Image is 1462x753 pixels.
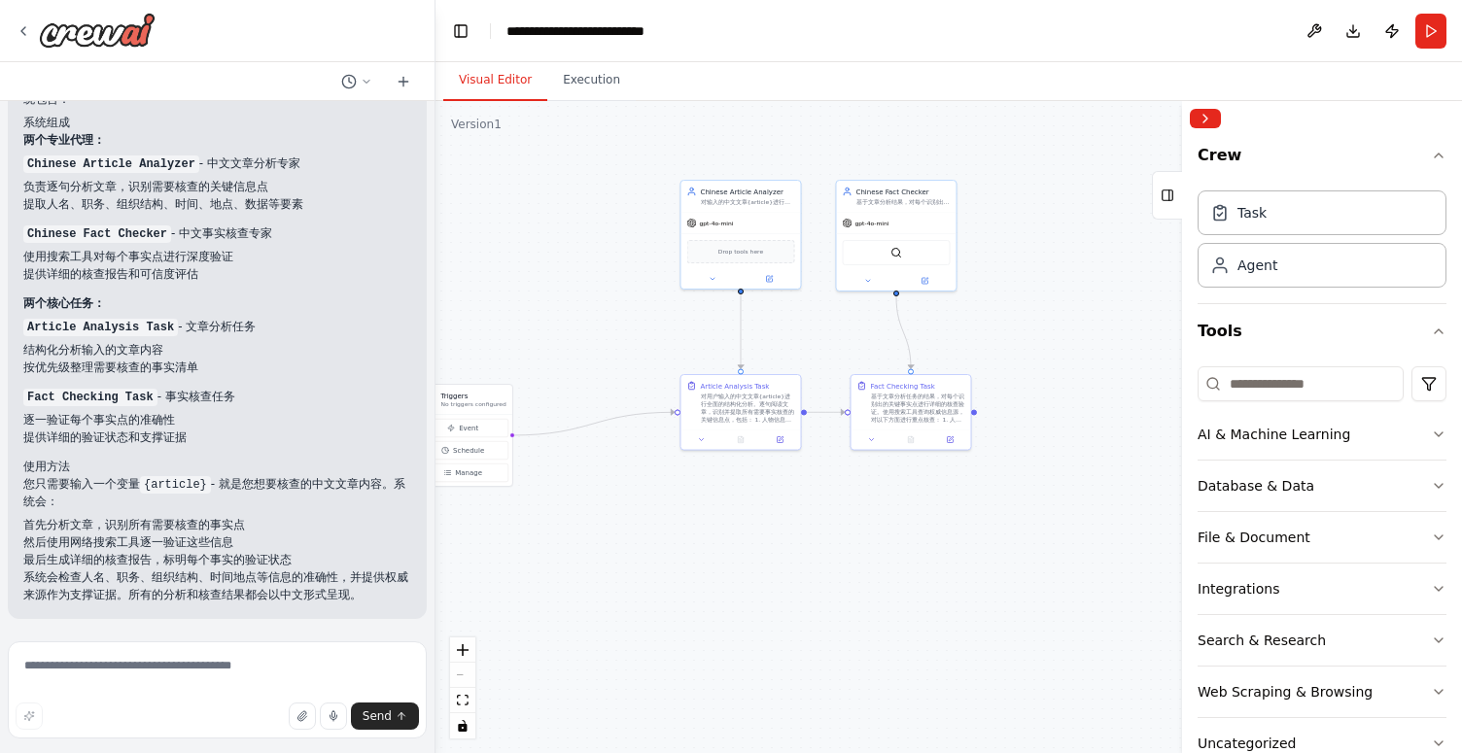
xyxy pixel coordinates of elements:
button: Start a new chat [388,70,419,93]
code: Chinese Fact Checker [23,225,171,243]
div: Fact Checking Task [871,381,935,391]
span: Send [363,708,392,724]
div: AI & Machine Learning [1198,425,1350,444]
button: Schedule [418,441,508,460]
img: SerperDevTool [890,247,902,258]
li: 首先分析文章，识别所有需要核查的事实点 [23,516,411,533]
div: Fact Checking Task基于文章分析任务的结果，对每个识别出的关键事实点进行详细的核查验证。使用搜索工具查询权威信息源，对以下方面进行重点核查： 1. 人物职务验证：查询相关人员的当... [851,374,972,451]
div: Chinese Article Analyzer [701,187,795,196]
li: 然后使用网络搜索工具逐一验证这些信息 [23,533,411,551]
li: 提供详细的验证状态和支撑证据 [23,428,411,446]
button: Hide left sidebar [447,17,474,45]
li: 提取人名、职务、组织结构、时间、地点、数据等要素 [23,195,411,213]
button: fit view [450,688,475,713]
span: Event [459,424,478,433]
button: Tools [1198,304,1446,359]
div: Chinese Fact Checker [856,187,951,196]
button: File & Document [1198,512,1446,563]
button: Visual Editor [443,60,547,101]
button: Open in side panel [933,434,966,446]
button: zoom in [450,637,475,663]
p: 您只需要输入一个变量 - 就是您想要核查的中文文章内容。系统会： [23,475,411,510]
p: 系统会检查人名、职务、组织结构、时间地点等信息的准确性，并提供权威来源作为支撑证据。所有的分析和核查结果都会以中文形式呈现。 [23,568,411,603]
button: Web Scraping & Browsing [1198,667,1446,717]
li: 结构化分析输入的文章内容 [23,341,411,359]
button: Event [418,419,508,437]
g: Edge from 345b5b6a-fb00-43a1-941a-690495966a4c to acd1300e-11e6-4035-943f-3864ca7d3fc1 [736,294,746,369]
button: Integrations [1198,564,1446,614]
button: Manage [418,463,508,482]
button: Open in side panel [763,434,796,446]
button: toggle interactivity [450,713,475,738]
button: Improve this prompt [16,702,43,730]
li: 按优先级整理需要核查的事实清单 [23,359,411,376]
div: Web Scraping & Browsing [1198,682,1373,702]
button: Search & Research [1198,615,1446,666]
div: File & Document [1198,528,1310,547]
div: Crew [1198,183,1446,303]
img: Logo [39,13,156,48]
button: Switch to previous chat [333,70,380,93]
strong: 两个专业代理： [23,133,105,147]
h3: Triggers [441,391,506,400]
div: Chinese Fact Checker基于文章分析结果，对每个识别出的事实声明进行深度核查。验证人物职务的准确性，确认组织结构的正确性，检查时间地点信息的真实性。使用网络搜索工具查找权威来源，... [836,180,957,291]
p: - 文章分析任务 [23,318,411,335]
strong: 两个核心任务： [23,296,105,310]
div: Version 1 [451,117,502,132]
li: 使用搜索工具对每个事实点进行深度验证 [23,248,411,265]
span: gpt-4o-mini [700,220,734,227]
code: {article} [140,476,211,494]
button: Send [351,702,419,730]
g: Edge from 414722e5-3298-40ee-af80-cc0a7d837c66 to 17762def-bc96-4b51-9341-ccedb886bc11 [891,296,916,369]
li: 最后生成详细的核查报告，标明每个事实的验证状态 [23,551,411,568]
div: Integrations [1198,579,1279,599]
span: Drop tools here [718,247,763,257]
div: Agent [1237,256,1277,275]
button: AI & Machine Learning [1198,409,1446,460]
code: Chinese Article Analyzer [23,155,199,173]
button: Open in side panel [742,273,797,285]
nav: breadcrumb [506,21,692,41]
div: Task [1237,203,1267,222]
button: Open in side panel [897,275,953,287]
p: - 中文事实核查专家 [23,224,411,242]
h2: 系统组成 [23,114,411,131]
div: 基于文章分析任务的结果，对每个识别出的关键事实点进行详细的核查验证。使用搜索工具查询权威信息源，对以下方面进行重点核查： 1. 人物职务验证：查询相关人员的当前和历史职务，确认职务描述的准确性 ... [871,393,965,424]
div: React Flow controls [450,637,475,738]
div: Article Analysis Task [701,381,770,391]
p: - 事实核查任务 [23,388,411,405]
li: 负责逐句分析文章，识别需要核查的关键信息点 [23,178,411,195]
div: Uncategorized [1198,734,1296,753]
button: Click to speak your automation idea [320,702,347,730]
div: Chinese Article Analyzer对输入的中文文章{article}进行逐句分析，识别需要核查的事实信息，包括人名、职务、组织结构、时间、地点等关键要素，为后续的事实核查做好准备。... [680,180,802,290]
button: No output available [890,434,931,446]
button: Crew [1198,136,1446,183]
div: TriggersNo triggers configuredEventScheduleManage [413,384,513,487]
div: 对输入的中文文章{article}进行逐句分析，识别需要核查的事实信息，包括人名、职务、组织结构、时间、地点等关键要素，为后续的事实核查做好准备。将分析结果以结构化的方式呈现，标明每个事实声明的... [701,198,795,206]
button: Collapse right sidebar [1190,109,1221,128]
button: Toggle Sidebar [1174,101,1190,753]
h2: 使用方法 [23,458,411,475]
li: 逐一验证每个事实点的准确性 [23,411,411,428]
div: Database & Data [1198,476,1314,496]
div: 基于文章分析结果，对每个识别出的事实声明进行深度核查。验证人物职务的准确性，确认组织结构的正确性，检查时间地点信息的真实性。使用网络搜索工具查找权威来源，并提供详细的核查报告，标明每个事实的验证... [856,198,951,206]
span: Schedule [453,446,484,456]
button: Execution [547,60,636,101]
g: Edge from acd1300e-11e6-4035-943f-3864ca7d3fc1 to 17762def-bc96-4b51-9341-ccedb886bc11 [807,407,845,417]
div: 对用户输入的中文文章{article}进行全面的结构化分析。逐句阅读文章，识别并提取所有需要事实核查的关键信息点，包括： 1. 人物信息：姓名、职务、头衔、所属组织 2. 组织信息：公司名称、机... [701,393,795,424]
p: - 中文文章分析专家 [23,154,411,172]
g: Edge from triggers to acd1300e-11e6-4035-943f-3864ca7d3fc1 [511,407,675,440]
span: Manage [455,468,482,478]
span: gpt-4o-mini [855,220,889,227]
button: Upload files [289,702,316,730]
div: Search & Research [1198,631,1326,650]
button: Database & Data [1198,461,1446,511]
button: No output available [720,434,761,446]
li: 提供详细的核查报告和可信度评估 [23,265,411,283]
p: No triggers configured [441,400,506,408]
code: Article Analysis Task [23,319,178,336]
div: Article Analysis Task对用户输入的中文文章{article}进行全面的结构化分析。逐句阅读文章，识别并提取所有需要事实核查的关键信息点，包括： 1. 人物信息：姓名、职务、头... [680,374,802,451]
code: Fact Checking Task [23,389,157,406]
